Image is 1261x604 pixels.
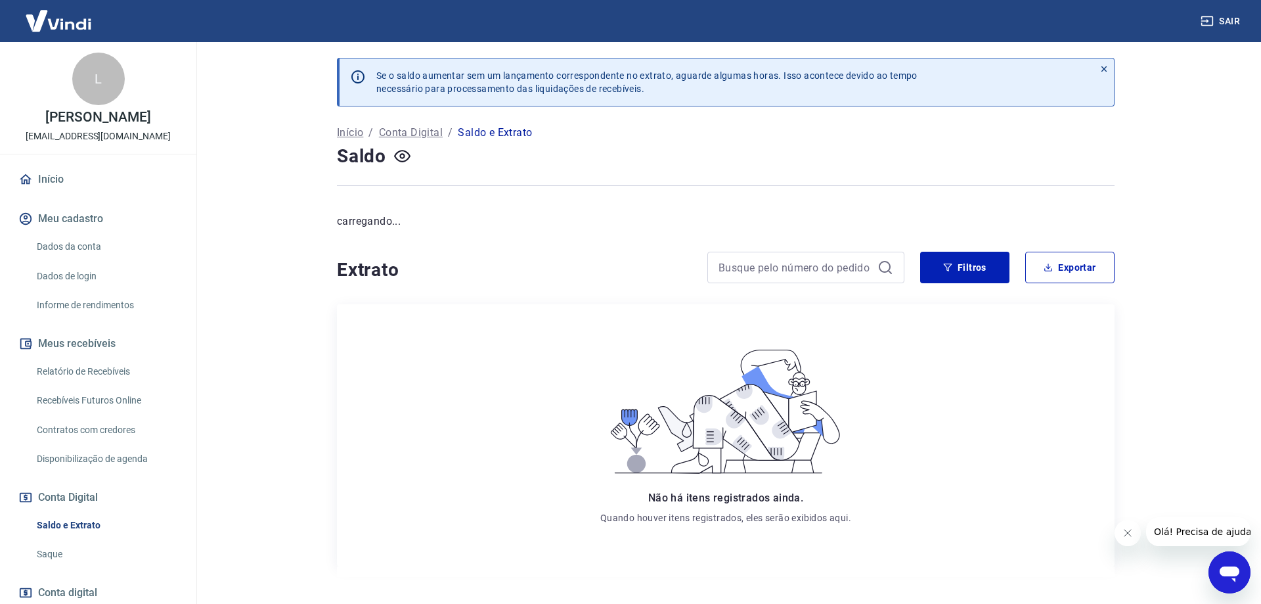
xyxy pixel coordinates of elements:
a: Relatório de Recebíveis [32,358,181,385]
a: Dados de login [32,263,181,290]
button: Sair [1198,9,1245,34]
button: Meu cadastro [16,204,181,233]
p: Saldo e Extrato [458,125,532,141]
a: Saldo e Extrato [32,512,181,539]
a: Dados da conta [32,233,181,260]
span: Conta digital [38,584,97,602]
iframe: Fechar mensagem [1115,520,1141,546]
p: / [368,125,373,141]
iframe: Botão para abrir a janela de mensagens [1208,551,1250,593]
div: L [72,53,125,105]
p: carregando... [337,214,1115,229]
a: Informe de rendimentos [32,292,181,319]
a: Contratos com credores [32,417,181,444]
a: Disponibilização de agenda [32,446,181,473]
a: Conta Digital [379,125,443,141]
h4: Saldo [337,143,386,170]
p: Se o saldo aumentar sem um lançamento correspondente no extrato, aguarde algumas horas. Isso acon... [376,69,918,95]
p: / [448,125,453,141]
button: Conta Digital [16,483,181,512]
iframe: Mensagem da empresa [1146,517,1250,546]
span: Olá! Precisa de ajuda? [8,9,110,20]
button: Filtros [920,252,1009,283]
input: Busque pelo número do pedido [719,258,872,277]
a: Início [337,125,363,141]
h4: Extrato [337,257,692,283]
button: Meus recebíveis [16,329,181,358]
p: [EMAIL_ADDRESS][DOMAIN_NAME] [26,129,171,143]
span: Não há itens registrados ainda. [648,492,803,504]
a: Saque [32,541,181,568]
a: Recebíveis Futuros Online [32,387,181,414]
img: Vindi [16,1,101,41]
button: Exportar [1025,252,1115,283]
p: [PERSON_NAME] [45,110,150,124]
p: Quando houver itens registrados, eles serão exibidos aqui. [600,511,851,524]
a: Início [16,165,181,194]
